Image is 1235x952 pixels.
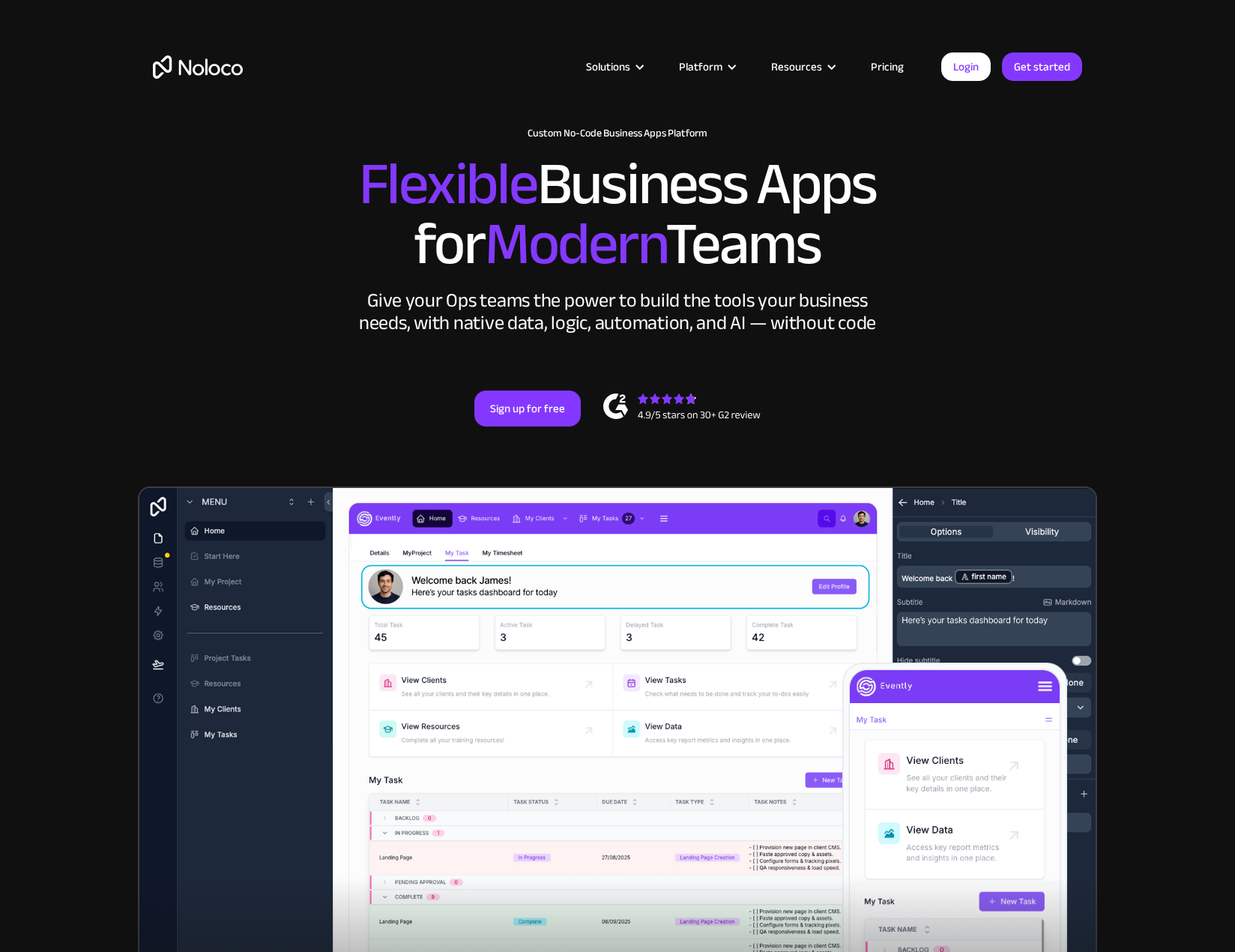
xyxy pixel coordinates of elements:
[771,57,822,76] div: Resources
[1002,52,1082,81] a: Get started
[567,57,660,76] div: Solutions
[153,154,1082,274] h2: Business Apps for Teams
[474,391,581,427] a: Sign up for free
[485,188,665,300] span: Modern
[355,289,880,334] div: Give your Ops teams the power to build the tools your business needs, with native data, logic, au...
[752,57,852,76] div: Resources
[153,55,243,79] a: home
[586,57,630,76] div: Solutions
[941,52,991,81] a: Login
[679,57,722,76] div: Platform
[852,57,923,76] a: Pricing
[660,57,752,76] div: Platform
[359,128,537,240] span: Flexible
